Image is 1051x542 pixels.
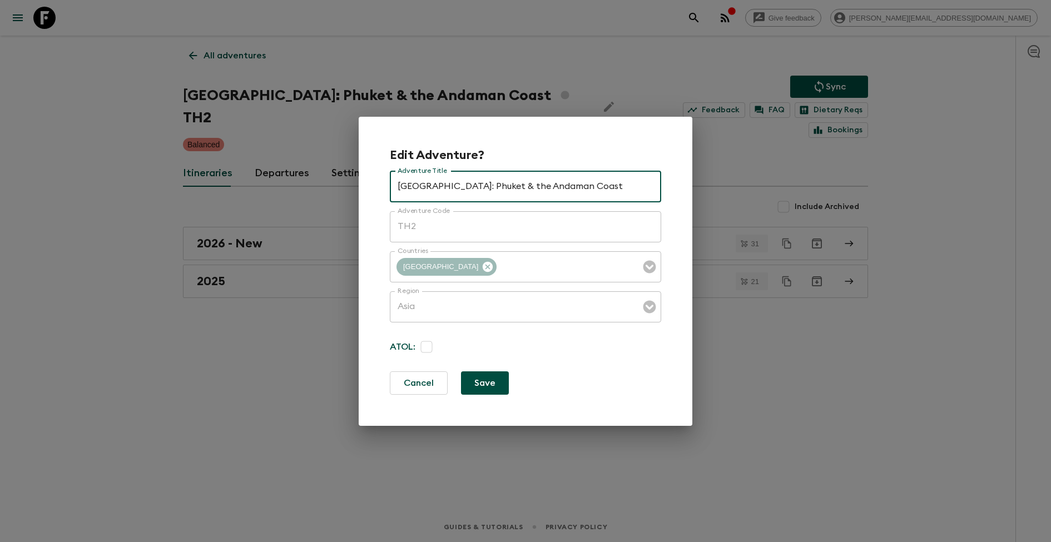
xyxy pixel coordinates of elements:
label: Adventure Code [398,206,450,216]
label: Countries [398,246,428,256]
label: Region [398,286,420,296]
h2: Edit Adventure? [390,148,484,162]
button: Cancel [390,371,448,395]
label: Adventure Title [398,166,447,176]
p: ATOL: [390,331,415,362]
button: Save [461,371,509,395]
